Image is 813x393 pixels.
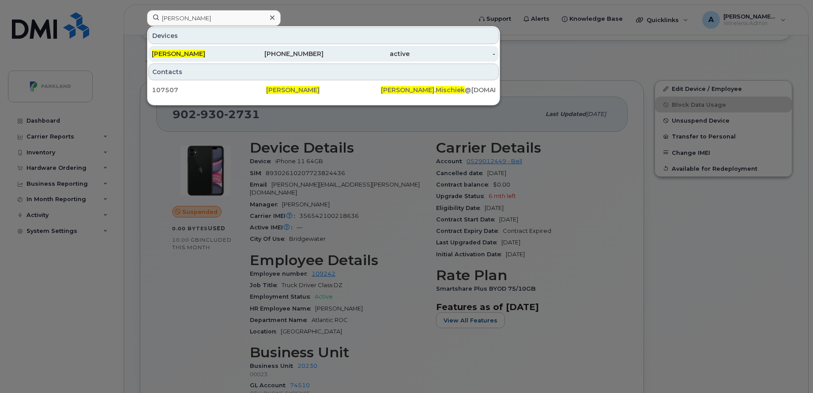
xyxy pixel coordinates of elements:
div: 107507 [152,86,266,94]
div: Devices [148,27,499,44]
a: 107507[PERSON_NAME][PERSON_NAME].Mischiek@[DOMAIN_NAME] [148,82,499,98]
a: [PERSON_NAME][PHONE_NUMBER]active- [148,46,499,62]
span: [PERSON_NAME] [266,86,320,94]
div: Contacts [148,64,499,80]
span: Mischiek [436,86,465,94]
div: [PHONE_NUMBER] [238,49,324,58]
span: [PERSON_NAME] [152,50,205,58]
span: [PERSON_NAME] [381,86,434,94]
input: Find something... [147,10,281,26]
div: active [324,49,410,58]
div: - [410,49,496,58]
div: . @[DOMAIN_NAME] [381,86,495,94]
